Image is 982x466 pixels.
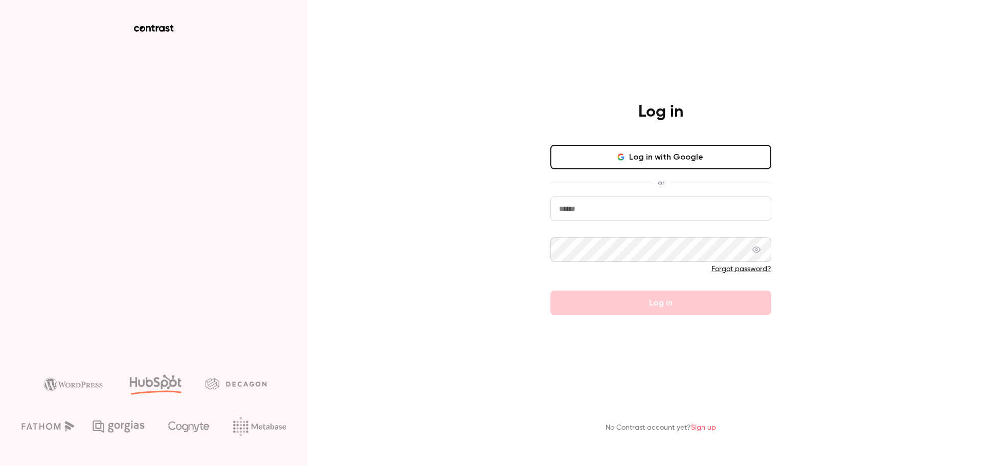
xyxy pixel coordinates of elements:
h4: Log in [638,102,683,122]
a: Forgot password? [711,265,771,273]
span: or [653,177,669,188]
button: Log in with Google [550,145,771,169]
a: Sign up [691,424,716,431]
img: decagon [205,378,266,389]
p: No Contrast account yet? [606,423,716,433]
